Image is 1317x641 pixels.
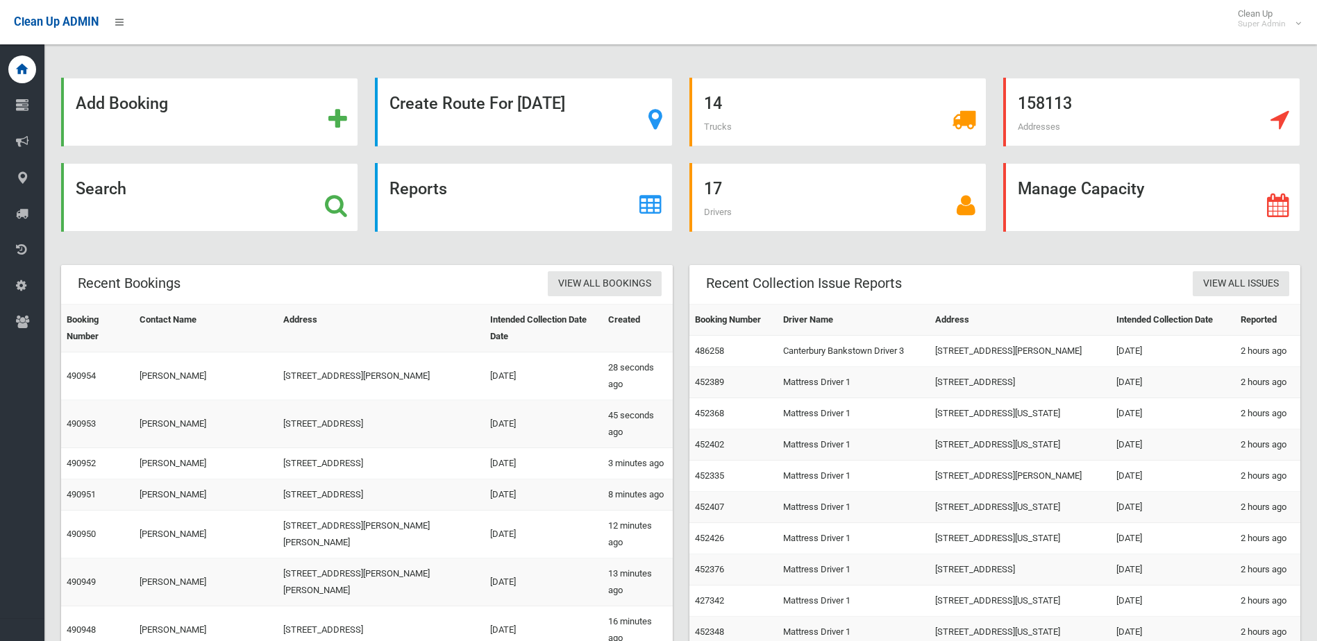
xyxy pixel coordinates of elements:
a: 490951 [67,489,96,499]
th: Contact Name [134,305,278,352]
td: [DATE] [485,400,603,448]
td: [STREET_ADDRESS][US_STATE] [930,429,1111,461]
strong: Add Booking [76,94,168,113]
td: Mattress Driver 1 [778,492,930,523]
a: 14 Trucks [689,78,987,146]
span: Drivers [704,207,732,217]
td: Mattress Driver 1 [778,554,930,586]
td: [PERSON_NAME] [134,558,278,606]
td: 2 hours ago [1235,398,1300,429]
td: [STREET_ADDRESS] [930,367,1111,398]
td: [STREET_ADDRESS][PERSON_NAME] [930,461,1111,492]
a: View All Issues [1193,271,1289,297]
td: 2 hours ago [1235,586,1300,617]
td: 2 hours ago [1235,492,1300,523]
a: 490953 [67,418,96,429]
th: Reported [1235,305,1300,336]
th: Address [930,305,1111,336]
header: Recent Collection Issue Reports [689,270,918,297]
a: 490954 [67,370,96,381]
a: 490948 [67,624,96,635]
a: 452389 [695,377,724,387]
td: [STREET_ADDRESS][PERSON_NAME][PERSON_NAME] [278,558,485,606]
strong: 158113 [1018,94,1072,113]
a: 490952 [67,458,96,468]
td: [STREET_ADDRESS] [278,448,485,479]
td: [DATE] [1111,554,1234,586]
td: [STREET_ADDRESS] [278,479,485,511]
span: Clean Up [1231,8,1300,29]
td: Canterbury Bankstown Driver 3 [778,336,930,367]
td: [STREET_ADDRESS][US_STATE] [930,398,1111,429]
th: Booking Number [689,305,778,336]
td: 2 hours ago [1235,523,1300,554]
td: [STREET_ADDRESS][PERSON_NAME] [930,336,1111,367]
td: 2 hours ago [1235,367,1300,398]
th: Driver Name [778,305,930,336]
td: 2 hours ago [1235,461,1300,492]
td: [DATE] [485,448,603,479]
td: [DATE] [1111,429,1234,461]
a: 452407 [695,502,724,512]
td: Mattress Driver 1 [778,367,930,398]
td: [DATE] [485,558,603,606]
a: Search [61,163,358,232]
td: 28 seconds ago [603,352,673,400]
strong: Search [76,179,126,198]
td: 2 hours ago [1235,554,1300,586]
a: 452402 [695,439,724,450]
td: 2 hours ago [1235,336,1300,367]
td: 2 hours ago [1235,429,1300,461]
span: Trucks [704,121,732,132]
td: [DATE] [1111,398,1234,429]
a: 452426 [695,533,724,543]
td: [DATE] [1111,336,1234,367]
td: [PERSON_NAME] [134,400,278,448]
td: [STREET_ADDRESS][US_STATE] [930,586,1111,617]
td: [PERSON_NAME] [134,352,278,400]
span: Clean Up ADMIN [14,15,99,28]
a: 452335 [695,470,724,481]
td: Mattress Driver 1 [778,429,930,461]
td: [DATE] [1111,586,1234,617]
a: 158113 Addresses [1003,78,1300,146]
th: Address [278,305,485,352]
a: 427342 [695,595,724,606]
td: Mattress Driver 1 [778,523,930,554]
header: Recent Bookings [61,270,197,297]
td: [PERSON_NAME] [134,448,278,479]
td: [DATE] [1111,492,1234,523]
td: Mattress Driver 1 [778,398,930,429]
td: [DATE] [485,352,603,400]
td: [STREET_ADDRESS][PERSON_NAME][PERSON_NAME] [278,511,485,558]
td: [DATE] [1111,461,1234,492]
strong: 14 [704,94,722,113]
td: 8 minutes ago [603,479,673,511]
td: 45 seconds ago [603,400,673,448]
small: Super Admin [1238,19,1286,29]
td: [DATE] [485,479,603,511]
a: 452376 [695,564,724,574]
strong: Create Route For [DATE] [389,94,565,113]
td: [DATE] [1111,367,1234,398]
td: [DATE] [485,511,603,558]
a: Add Booking [61,78,358,146]
a: Manage Capacity [1003,163,1300,232]
th: Intended Collection Date [1111,305,1234,336]
a: Create Route For [DATE] [375,78,672,146]
td: [STREET_ADDRESS][PERSON_NAME] [278,352,485,400]
td: 3 minutes ago [603,448,673,479]
a: 452368 [695,408,724,418]
td: [DATE] [1111,523,1234,554]
td: [STREET_ADDRESS][US_STATE] [930,523,1111,554]
td: Mattress Driver 1 [778,586,930,617]
td: 13 minutes ago [603,558,673,606]
a: 490950 [67,529,96,539]
th: Created [603,305,673,352]
th: Intended Collection Date Date [485,305,603,352]
td: Mattress Driver 1 [778,461,930,492]
a: View All Bookings [548,271,662,297]
a: Reports [375,163,672,232]
strong: Manage Capacity [1018,179,1144,198]
td: [STREET_ADDRESS] [930,554,1111,586]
